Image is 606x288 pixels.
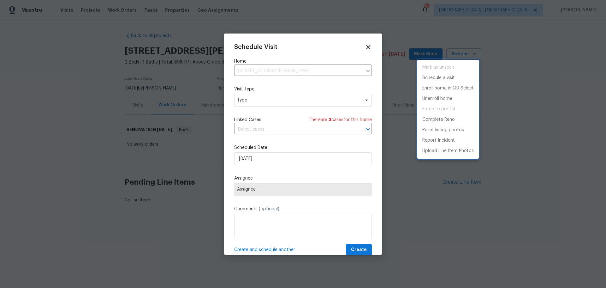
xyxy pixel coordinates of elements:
[422,127,464,133] p: Reset listing photos
[422,75,455,81] p: Schedule a visit
[422,116,455,123] p: Complete Reno
[417,104,479,114] span: Setup visit must be completed before moving home to pre-list
[422,85,474,92] p: Enroll home in OD Select
[422,137,455,144] p: Report Incident
[422,148,474,154] p: Upload Line Item Photos
[422,95,452,102] p: Unenroll home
